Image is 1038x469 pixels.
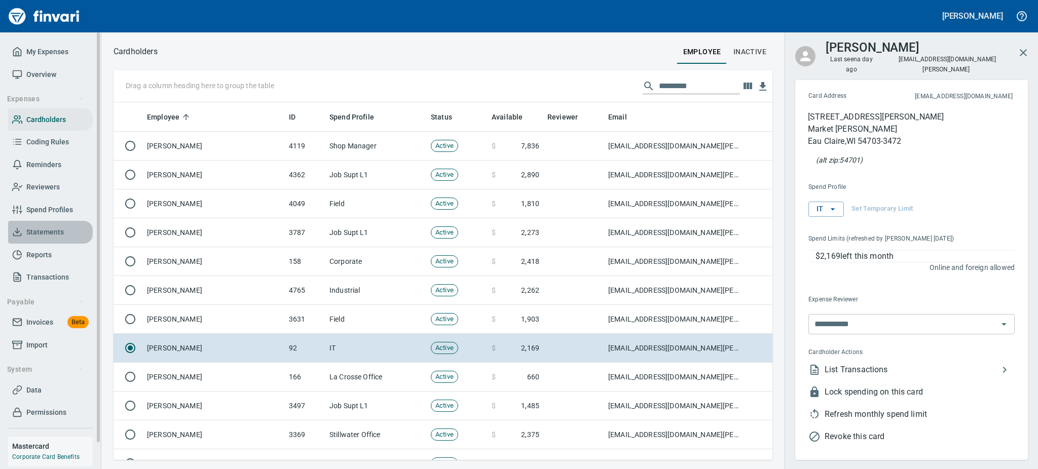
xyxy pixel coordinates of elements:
[8,153,93,176] a: Reminders
[492,372,496,382] span: $
[431,228,458,238] span: Active
[733,46,766,58] span: Inactive
[881,92,1013,102] span: This is the email address for cardholder receipts
[547,111,591,123] span: Reviewer
[431,372,458,382] span: Active
[604,161,746,189] td: [EMAIL_ADDRESS][DOMAIN_NAME][PERSON_NAME]
[431,141,458,151] span: Active
[26,384,42,397] span: Data
[26,226,64,239] span: Statements
[325,334,427,363] td: IT
[604,189,746,218] td: [EMAIL_ADDRESS][DOMAIN_NAME][PERSON_NAME]
[114,46,158,58] p: Cardholders
[3,293,88,311] button: Payable
[816,155,863,165] p: At the pump (or any AVS check), this zip will also be accepted
[8,401,93,424] a: Permissions
[143,161,285,189] td: [PERSON_NAME]
[325,161,427,189] td: Job Supt L1
[8,244,93,266] a: Reports
[325,392,427,420] td: Job Supt L1
[26,159,61,171] span: Reminders
[431,111,452,123] span: Status
[815,250,1014,262] p: $2,169 left this month
[431,257,458,266] span: Active
[6,4,82,28] a: Finvari
[329,111,387,123] span: Spend Profile
[604,392,746,420] td: [EMAIL_ADDRESS][DOMAIN_NAME][PERSON_NAME]
[808,347,938,358] span: Cardholder Actions
[147,111,179,123] span: Employee
[604,276,746,305] td: [EMAIL_ADDRESS][DOMAIN_NAME][PERSON_NAME]
[8,266,93,289] a: Transactions
[114,46,158,58] nav: breadcrumb
[285,392,325,420] td: 3497
[808,135,944,147] p: Eau Claire , WI 54703-3472
[825,386,1015,398] span: Lock spending on this card
[808,123,944,135] p: Market [PERSON_NAME]
[285,161,325,189] td: 4362
[285,276,325,305] td: 4765
[1011,41,1035,65] button: Close cardholder
[285,218,325,247] td: 3787
[143,189,285,218] td: [PERSON_NAME]
[325,189,427,218] td: Field
[143,420,285,449] td: [PERSON_NAME]
[8,221,93,244] a: Statements
[817,203,836,215] span: IT
[329,111,374,123] span: Spend Profile
[521,429,539,440] span: 2,375
[547,111,578,123] span: Reviewer
[521,343,539,353] span: 2,169
[285,189,325,218] td: 4049
[8,334,93,357] a: Import
[492,199,496,209] span: $
[8,176,93,199] a: Reviewers
[825,364,998,376] span: List Transactions
[608,111,640,123] span: Email
[143,276,285,305] td: [PERSON_NAME]
[143,363,285,392] td: [PERSON_NAME]
[604,247,746,276] td: [EMAIL_ADDRESS][DOMAIN_NAME][PERSON_NAME]
[325,305,427,334] td: Field
[808,295,935,305] span: Expense Reviewer
[289,111,295,123] span: ID
[26,271,69,284] span: Transactions
[325,247,427,276] td: Corporate
[143,392,285,420] td: [PERSON_NAME]
[26,204,73,216] span: Spend Profiles
[8,108,93,131] a: Cardholders
[604,305,746,334] td: [EMAIL_ADDRESS][DOMAIN_NAME][PERSON_NAME]
[126,81,274,91] p: Drag a column heading here to group the table
[431,430,458,440] span: Active
[527,372,539,382] span: 660
[26,136,69,148] span: Coding Rules
[492,429,496,440] span: $
[8,41,93,63] a: My Expenses
[492,111,523,123] span: Available
[26,113,66,126] span: Cardholders
[942,11,1003,21] h5: [PERSON_NAME]
[285,132,325,161] td: 4119
[143,305,285,334] td: [PERSON_NAME]
[492,227,496,238] span: $
[3,90,88,108] button: Expenses
[143,247,285,276] td: [PERSON_NAME]
[604,218,746,247] td: [EMAIL_ADDRESS][DOMAIN_NAME][PERSON_NAME]
[12,453,80,460] a: Corporate Card Benefits
[26,339,48,351] span: Import
[492,343,496,353] span: $
[826,38,919,55] h3: [PERSON_NAME]
[521,256,539,266] span: 2,418
[7,363,84,376] span: System
[825,408,1015,420] span: Refresh monthly spend limit
[808,91,881,101] span: Card Address
[898,55,996,74] span: [EMAIL_ADDRESS][DOMAIN_NAME][PERSON_NAME]
[325,420,427,449] td: Stillwater Office
[492,141,496,151] span: $
[825,431,1015,443] span: Revoke this card
[26,46,68,58] span: My Expenses
[26,249,52,261] span: Reports
[431,286,458,295] span: Active
[285,305,325,334] td: 3631
[492,458,496,468] span: $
